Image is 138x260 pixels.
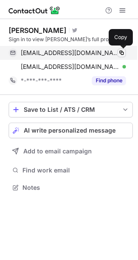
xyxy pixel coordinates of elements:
[9,36,133,43] div: Sign in to view [PERSON_NAME]’s full profile
[92,76,126,85] button: Reveal Button
[24,127,116,134] span: AI write personalized message
[9,5,60,16] img: ContactOut v5.3.10
[22,184,129,192] span: Notes
[21,49,119,57] span: [EMAIL_ADDRESS][DOMAIN_NAME]
[9,123,133,138] button: AI write personalized message
[24,106,118,113] div: Save to List / ATS / CRM
[9,182,133,194] button: Notes
[9,102,133,117] button: save-profile-one-click
[9,26,66,35] div: [PERSON_NAME]
[9,164,133,176] button: Find work email
[21,63,119,71] span: [EMAIL_ADDRESS][DOMAIN_NAME]
[23,148,92,155] span: Add to email campaign
[9,143,133,159] button: Add to email campaign
[22,166,129,174] span: Find work email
